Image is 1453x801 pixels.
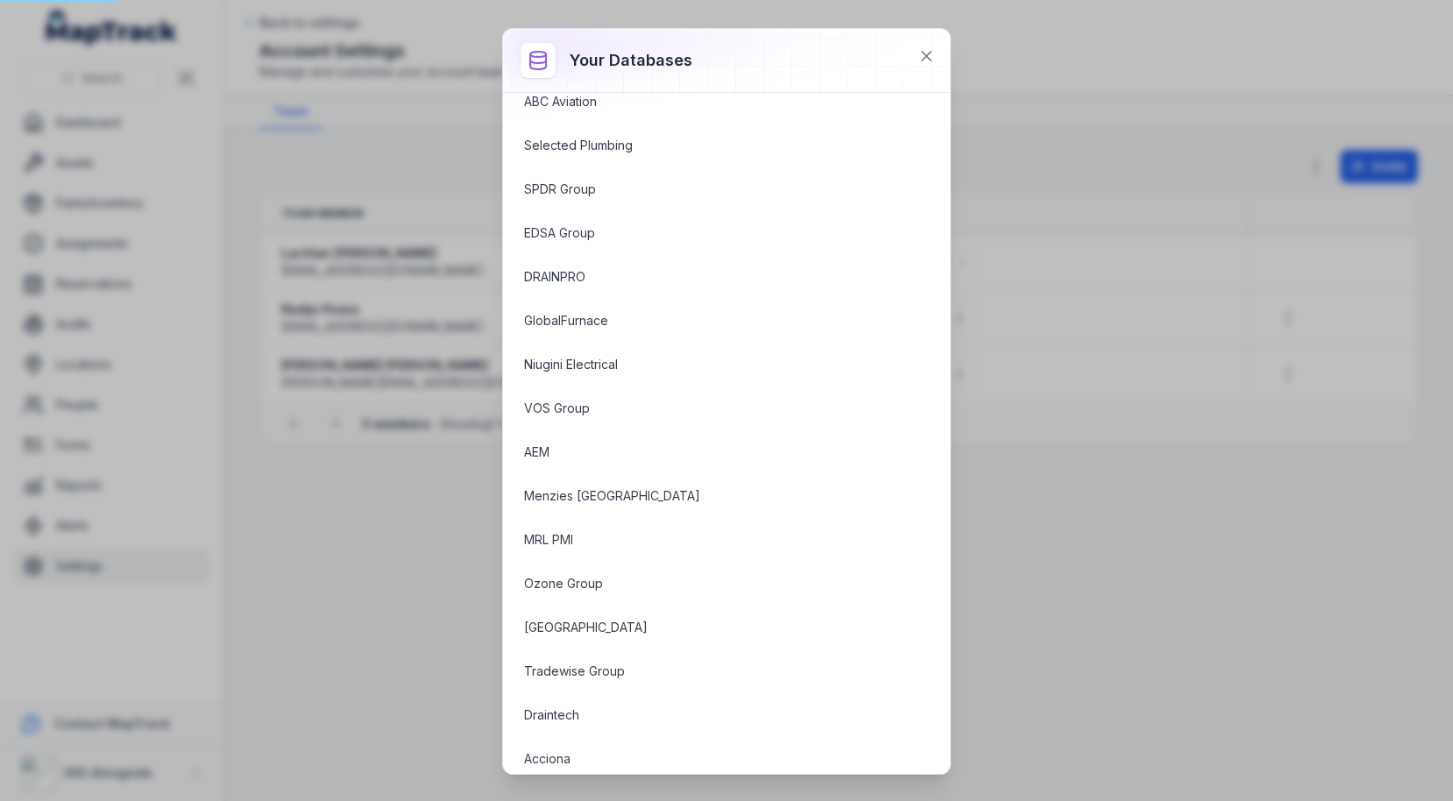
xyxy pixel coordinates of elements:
a: Selected Plumbing [524,137,887,154]
a: VOS Group [524,400,887,417]
a: SPDR Group [524,181,887,198]
a: [GEOGRAPHIC_DATA] [524,619,887,636]
a: Tradewise Group [524,663,887,680]
a: GlobalFurnace [524,312,887,330]
h3: Your databases [570,48,692,73]
a: Menzies [GEOGRAPHIC_DATA] [524,487,887,505]
a: AEM [524,443,887,461]
a: Draintech [524,706,887,724]
a: DRAINPRO [524,268,887,286]
a: MRL PMI [524,531,887,549]
a: Niugini Electrical [524,356,887,373]
a: Acciona [524,750,887,768]
a: EDSA Group [524,224,887,242]
a: ABC Aviation [524,93,887,110]
a: Ozone Group [524,575,887,592]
